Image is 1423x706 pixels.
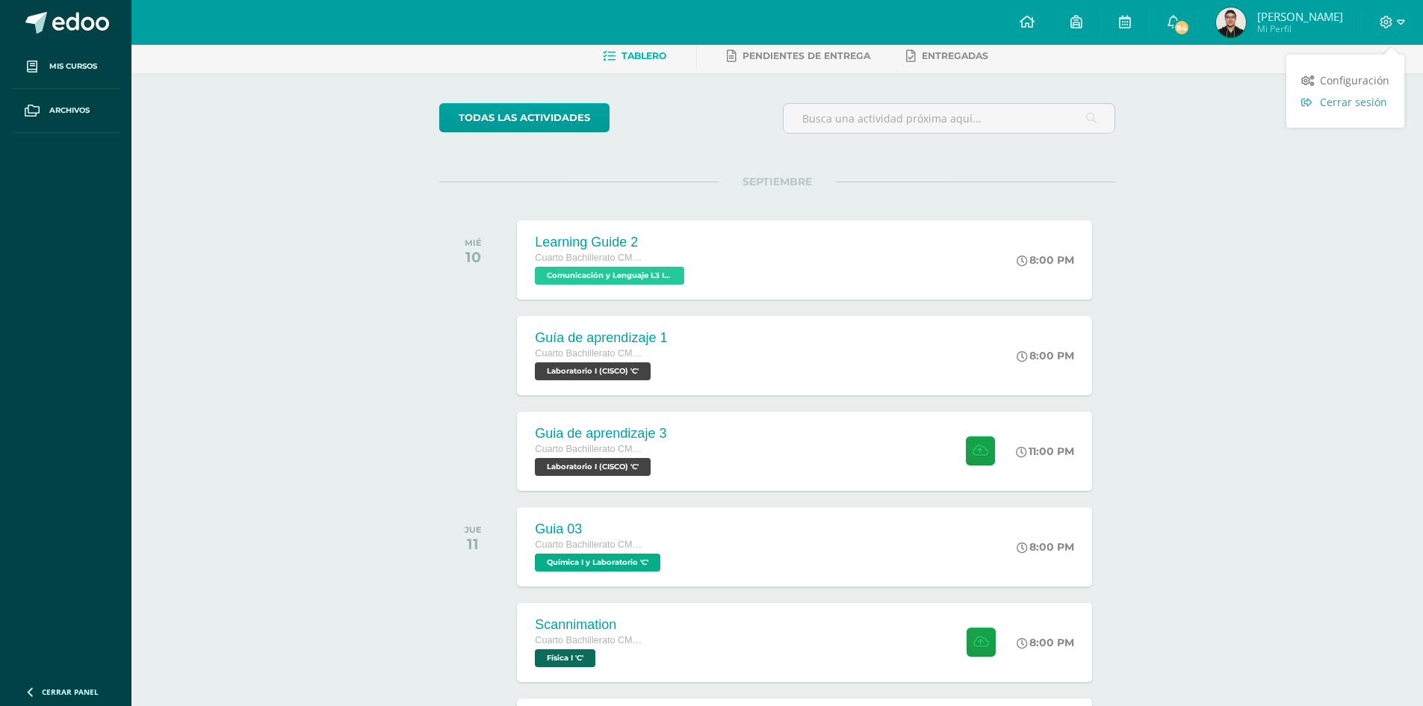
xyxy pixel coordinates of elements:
div: 10 [465,248,482,266]
a: Cerrar sesión [1286,91,1404,113]
span: Laboratorio I (CISCO) 'C' [535,362,651,380]
span: Laboratorio I (CISCO) 'C' [535,458,651,476]
span: 84 [1174,19,1190,36]
a: Entregadas [906,44,988,68]
span: Configuración [1320,73,1389,87]
div: 11 [465,535,482,553]
span: Entregadas [922,50,988,61]
span: Cuarto Bachillerato CMP Bachillerato en CCLL con Orientación en Computación [535,539,647,550]
a: Mis cursos [12,45,120,89]
div: 8:00 PM [1017,253,1074,267]
div: JUE [465,524,482,535]
a: Pendientes de entrega [727,44,870,68]
span: Cuarto Bachillerato CMP Bachillerato en CCLL con Orientación en Computación [535,635,647,645]
div: Guía de aprendizaje 1 [535,330,667,346]
a: Tablero [603,44,666,68]
img: 089aa5792789090b6ef5b0798e7ae42d.png [1216,7,1246,37]
span: Tablero [621,50,666,61]
span: Mi Perfil [1257,22,1343,35]
div: Scannimation [535,617,647,633]
span: Química I y Laboratorio 'C' [535,554,660,572]
div: 11:00 PM [1016,445,1074,458]
div: MIÉ [465,238,482,248]
span: Cerrar sesión [1320,95,1387,109]
div: 8:00 PM [1017,636,1074,649]
a: todas las Actividades [439,103,610,132]
span: Mis cursos [49,61,97,72]
span: Pendientes de entrega [742,50,870,61]
div: Guia de aprendizaje 3 [535,426,666,442]
div: Learning Guide 2 [535,235,688,250]
span: Comunicación y Lenguaje L3 Inglés 'C' [535,267,684,285]
span: SEPTIEMBRE [719,175,836,188]
span: Cuarto Bachillerato CMP Bachillerato en CCLL con Orientación en Computación [535,253,647,263]
div: 8:00 PM [1017,349,1074,362]
span: Física I 'C' [535,649,595,667]
span: Archivos [49,105,90,117]
span: Cuarto Bachillerato CMP Bachillerato en CCLL con Orientación en Computación [535,348,647,359]
a: Configuración [1286,69,1404,91]
input: Busca una actividad próxima aquí... [784,104,1114,133]
span: Cerrar panel [42,687,99,697]
span: Cuarto Bachillerato CMP Bachillerato en CCLL con Orientación en Computación [535,444,647,454]
div: Guia 03 [535,521,664,537]
div: 8:00 PM [1017,540,1074,554]
span: [PERSON_NAME] [1257,9,1343,24]
a: Archivos [12,89,120,133]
